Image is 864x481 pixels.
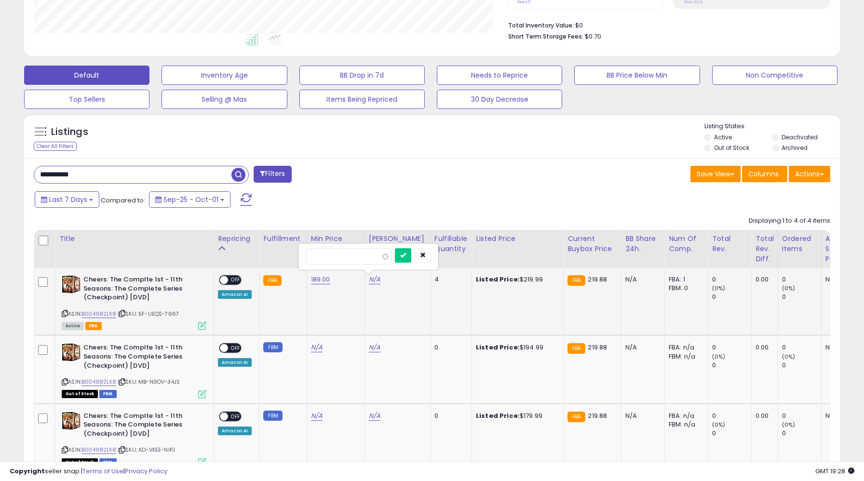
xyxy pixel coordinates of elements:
[10,467,45,476] strong: Copyright
[311,234,361,244] div: Min Price
[369,411,380,421] a: N/A
[789,166,830,182] button: Actions
[508,21,574,29] b: Total Inventory Value:
[311,275,330,284] a: 189.00
[83,275,201,305] b: Cheers: The Complte 1st - 11th Seasons: The Complete Series (Checkpoint) [DVD]
[34,142,77,151] div: Clear All Filters
[825,343,857,352] div: N/A
[625,412,657,420] div: N/A
[476,275,556,284] div: $219.99
[51,125,88,139] h5: Listings
[476,412,556,420] div: $179.99
[62,390,98,398] span: All listings that are currently out of stock and unavailable for purchase on Amazon
[228,344,243,352] span: OFF
[311,411,323,421] a: N/A
[299,90,425,109] button: Items Being Repriced
[476,343,520,352] b: Listed Price:
[749,216,830,226] div: Displaying 1 to 4 of 4 items
[434,275,464,284] div: 4
[508,19,823,30] li: $0
[690,166,741,182] button: Save View
[434,343,464,352] div: 0
[712,275,751,284] div: 0
[263,234,302,244] div: Fulfillment
[782,234,817,254] div: Ordered Items
[254,166,291,183] button: Filters
[62,343,81,361] img: 41hEjhoE7xL._SL40_.jpg
[815,467,854,476] span: 2025-10-9 19:28 GMT
[437,90,562,109] button: 30 Day Decrease
[228,412,243,420] span: OFF
[825,275,857,284] div: N/A
[62,275,206,329] div: ASIN:
[101,196,145,205] span: Compared to:
[825,412,857,420] div: N/A
[742,166,787,182] button: Columns
[714,144,749,152] label: Out of Stock
[782,421,796,428] small: (0%)
[263,275,281,286] small: FBA
[81,378,116,386] a: B004982LX8
[81,446,116,454] a: B004982LX8
[476,411,520,420] b: Listed Price:
[476,343,556,352] div: $194.99
[118,310,179,318] span: | SKU: 5F-UEQS-7667
[712,361,751,370] div: 0
[782,343,821,352] div: 0
[782,133,818,141] label: Deactivated
[59,234,210,244] div: Title
[825,234,861,264] div: Avg Selling Price
[218,427,252,435] div: Amazon AI
[712,234,747,254] div: Total Rev.
[218,358,252,367] div: Amazon AI
[83,412,201,441] b: Cheers: The Complte 1st - 11th Seasons: The Complete Series (Checkpoint) [DVD]
[704,122,840,131] p: Listing States:
[125,467,167,476] a: Privacy Policy
[669,234,704,254] div: Num of Comp.
[218,234,255,244] div: Repricing
[85,322,102,330] span: FBA
[218,290,252,299] div: Amazon AI
[24,66,149,85] button: Default
[62,343,206,397] div: ASIN:
[669,343,701,352] div: FBA: n/a
[567,275,585,286] small: FBA
[669,412,701,420] div: FBA: n/a
[567,234,617,254] div: Current Buybox Price
[49,195,87,204] span: Last 7 Days
[714,133,732,141] label: Active
[712,412,751,420] div: 0
[712,421,726,428] small: (0%)
[163,195,218,204] span: Sep-25 - Oct-01
[369,234,426,244] div: [PERSON_NAME]
[99,390,117,398] span: FBM
[756,234,774,264] div: Total Rev. Diff.
[625,234,661,254] div: BB Share 24h.
[669,284,701,293] div: FBM: 0
[712,353,726,361] small: (0%)
[782,275,821,284] div: 0
[669,420,701,429] div: FBM: n/a
[118,446,175,454] span: | SKU: AD-VKEE-NIPJ
[434,412,464,420] div: 0
[83,343,201,373] b: Cheers: The Complte 1st - 11th Seasons: The Complete Series (Checkpoint) [DVD]
[712,429,751,438] div: 0
[62,412,81,430] img: 41hEjhoE7xL._SL40_.jpg
[782,293,821,301] div: 0
[82,467,123,476] a: Terms of Use
[712,343,751,352] div: 0
[712,293,751,301] div: 0
[588,343,607,352] span: 219.88
[574,66,700,85] button: BB Price Below Min
[162,90,287,109] button: Selling @ Max
[62,275,81,294] img: 41hEjhoE7xL._SL40_.jpg
[62,322,84,330] span: All listings currently available for purchase on Amazon
[782,284,796,292] small: (0%)
[24,90,149,109] button: Top Sellers
[782,429,821,438] div: 0
[476,234,559,244] div: Listed Price
[782,144,808,152] label: Archived
[508,32,583,40] b: Short Term Storage Fees:
[162,66,287,85] button: Inventory Age
[625,343,657,352] div: N/A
